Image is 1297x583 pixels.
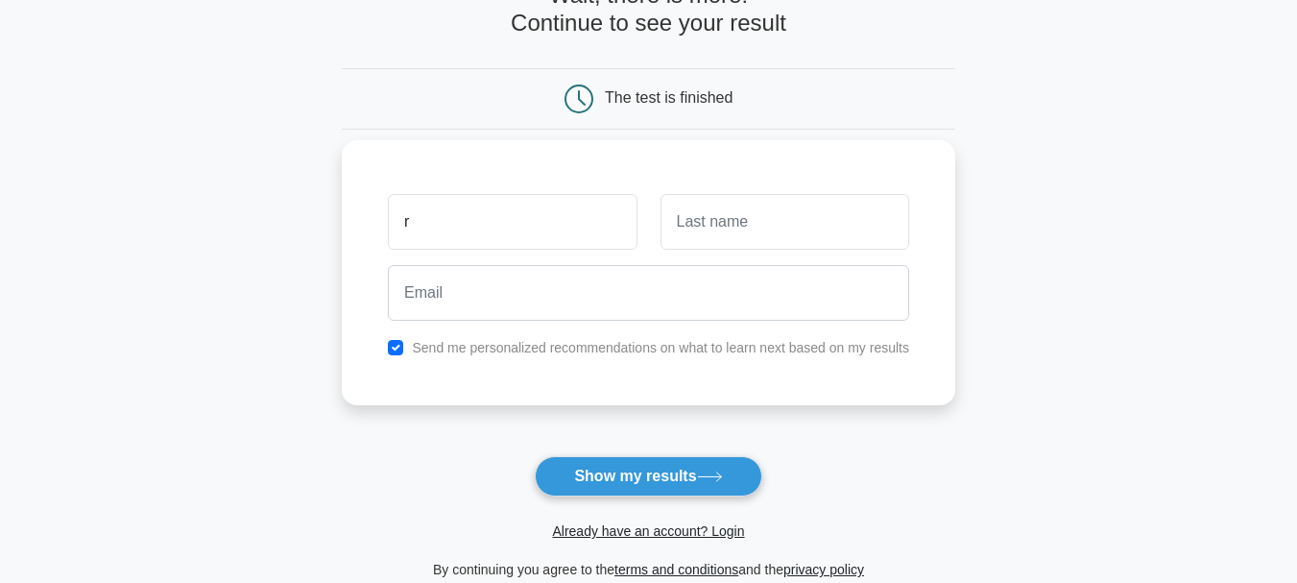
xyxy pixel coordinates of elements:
input: First name [388,194,636,250]
button: Show my results [535,456,761,497]
a: Already have an account? Login [552,523,744,539]
a: terms and conditions [614,562,738,577]
input: Email [388,265,909,321]
div: By continuing you agree to the and the [330,558,967,581]
div: The test is finished [605,89,733,106]
a: privacy policy [783,562,864,577]
label: Send me personalized recommendations on what to learn next based on my results [412,340,909,355]
input: Last name [661,194,909,250]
